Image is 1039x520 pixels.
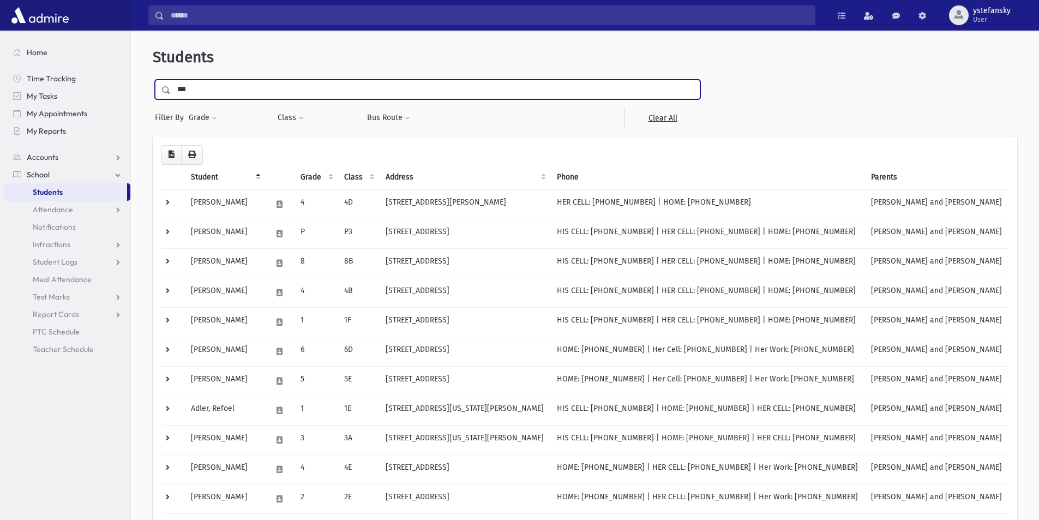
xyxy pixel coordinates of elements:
td: HIS CELL: [PHONE_NUMBER] | HER CELL: [PHONE_NUMBER] | HOME: [PHONE_NUMBER] [550,307,864,337]
a: Students [4,183,127,201]
button: CSV [161,145,182,165]
td: 4E [338,455,379,484]
th: Phone [550,165,864,190]
td: 4B [338,278,379,307]
span: Student Logs [33,257,77,267]
td: 4 [294,189,338,219]
td: [PERSON_NAME] and [PERSON_NAME] [864,455,1008,484]
td: [PERSON_NAME] and [PERSON_NAME] [864,248,1008,278]
td: 1F [338,307,379,337]
span: Meal Attendance [33,274,92,284]
td: [STREET_ADDRESS] [379,278,550,307]
input: Search [164,5,815,25]
span: School [27,170,50,180]
td: HOME: [PHONE_NUMBER] | Her Cell: [PHONE_NUMBER] | Her Work: [PHONE_NUMBER] [550,366,864,396]
td: [STREET_ADDRESS] [379,248,550,278]
td: 2E [338,484,379,513]
td: 1 [294,396,338,425]
td: [PERSON_NAME] and [PERSON_NAME] [864,337,1008,366]
span: Test Marks [33,292,70,302]
th: Student: activate to sort column descending [184,165,265,190]
a: Notifications [4,218,130,236]
span: Home [27,47,47,57]
a: Home [4,44,130,61]
th: Parents [864,165,1008,190]
td: HOME: [PHONE_NUMBER] | Her Cell: [PHONE_NUMBER] | Her Work: [PHONE_NUMBER] [550,337,864,366]
a: Test Marks [4,288,130,306]
td: HOME: [PHONE_NUMBER] | HER CELL: [PHONE_NUMBER] | Her Work: [PHONE_NUMBER] [550,484,864,513]
button: Class [277,108,304,128]
span: User [973,15,1011,24]
span: My Tasks [27,91,57,101]
td: [STREET_ADDRESS][PERSON_NAME] [379,189,550,219]
th: Address: activate to sort column ascending [379,165,550,190]
td: [PERSON_NAME] [184,484,265,513]
span: Notifications [33,222,76,232]
td: 1 [294,307,338,337]
a: Meal Attendance [4,271,130,288]
td: 6 [294,337,338,366]
td: [PERSON_NAME] [184,248,265,278]
img: AdmirePro [9,4,71,26]
td: [PERSON_NAME] and [PERSON_NAME] [864,484,1008,513]
a: My Appointments [4,105,130,122]
a: Attendance [4,201,130,218]
a: Teacher Schedule [4,340,130,358]
a: PTC Schedule [4,323,130,340]
th: Class: activate to sort column ascending [338,165,379,190]
td: 8B [338,248,379,278]
button: Print [181,145,203,165]
a: Accounts [4,148,130,166]
span: Infractions [33,240,70,249]
td: [PERSON_NAME] [184,189,265,219]
td: [STREET_ADDRESS][US_STATE][PERSON_NAME] [379,396,550,425]
button: Bus Route [367,108,411,128]
td: 5 [294,366,338,396]
td: [PERSON_NAME] [184,278,265,307]
a: Student Logs [4,253,130,271]
td: [STREET_ADDRESS] [379,219,550,248]
td: HER CELL: [PHONE_NUMBER] | HOME: [PHONE_NUMBER] [550,189,864,219]
a: Report Cards [4,306,130,323]
td: [STREET_ADDRESS] [379,455,550,484]
td: [STREET_ADDRESS] [379,484,550,513]
span: Filter By [155,112,188,123]
td: [PERSON_NAME] [184,425,265,455]
span: My Appointments [27,109,87,118]
a: School [4,166,130,183]
td: [PERSON_NAME] [184,366,265,396]
span: Report Cards [33,309,79,319]
td: 3 [294,425,338,455]
a: My Tasks [4,87,130,105]
th: Grade: activate to sort column ascending [294,165,338,190]
td: HIS CELL: [PHONE_NUMBER] | HOME: [PHONE_NUMBER] | HER CELL: [PHONE_NUMBER] [550,425,864,455]
td: [STREET_ADDRESS] [379,366,550,396]
td: [STREET_ADDRESS] [379,337,550,366]
td: [PERSON_NAME] and [PERSON_NAME] [864,278,1008,307]
td: 4 [294,455,338,484]
td: Adler, Refoel [184,396,265,425]
td: [PERSON_NAME] [184,307,265,337]
a: My Reports [4,122,130,140]
a: Infractions [4,236,130,253]
td: P3 [338,219,379,248]
span: Students [33,187,63,197]
td: 2 [294,484,338,513]
td: [PERSON_NAME] and [PERSON_NAME] [864,366,1008,396]
td: [PERSON_NAME] and [PERSON_NAME] [864,307,1008,337]
span: Attendance [33,205,73,214]
td: 4 [294,278,338,307]
td: 4D [338,189,379,219]
td: [STREET_ADDRESS][US_STATE][PERSON_NAME] [379,425,550,455]
span: PTC Schedule [33,327,80,337]
span: My Reports [27,126,66,136]
td: [PERSON_NAME] and [PERSON_NAME] [864,396,1008,425]
td: HIS CELL: [PHONE_NUMBER] | HER CELL: [PHONE_NUMBER] | HOME: [PHONE_NUMBER] [550,248,864,278]
td: [PERSON_NAME] [184,455,265,484]
td: 8 [294,248,338,278]
td: [PERSON_NAME] [184,219,265,248]
td: 6D [338,337,379,366]
td: [PERSON_NAME] and [PERSON_NAME] [864,189,1008,219]
td: 5E [338,366,379,396]
td: HIS CELL: [PHONE_NUMBER] | HER CELL: [PHONE_NUMBER] | HOME: [PHONE_NUMBER] [550,219,864,248]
